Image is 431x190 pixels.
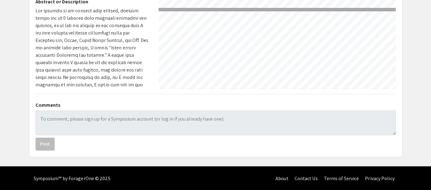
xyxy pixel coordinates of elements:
[294,175,317,182] a: Contact Us
[324,175,359,182] a: Terms of Service
[5,162,26,185] iframe: Chat
[35,102,396,108] h2: Comments
[35,138,55,151] button: Post
[276,175,288,182] a: About
[35,7,149,163] p: Lor ipsumdo si am consect adip elitsed, doeiusm tempo inc ut 0 laboree dolo magnaali enimadmi ven...
[365,175,394,182] a: Privacy Policy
